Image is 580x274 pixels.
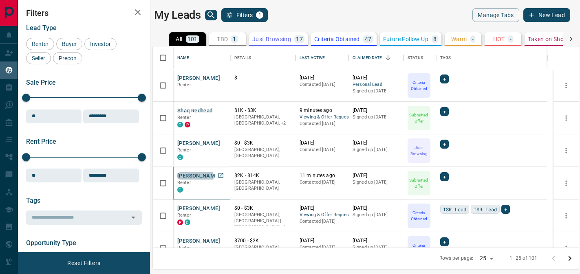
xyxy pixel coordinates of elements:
span: Renter [177,245,191,250]
p: Contacted [DATE] [300,218,344,225]
div: condos.ca [177,154,183,160]
div: condos.ca [185,219,190,225]
button: Open [128,212,139,223]
div: property.ca [185,122,190,127]
span: Investor [87,41,114,47]
span: Precon [56,55,79,61]
button: New Lead [523,8,570,22]
p: [DATE] [300,140,344,147]
p: Rows per page: [439,255,474,262]
span: Rent Price [26,138,56,145]
p: HOT [493,36,505,42]
button: Filters1 [221,8,268,22]
div: Precon [53,52,82,64]
p: - [510,36,512,42]
p: Contacted [DATE] [300,81,344,88]
div: property.ca [177,219,183,225]
p: 1 [233,36,236,42]
p: 9 minutes ago [300,107,344,114]
div: Claimed Date [348,46,404,69]
p: 1–25 of 101 [509,255,537,262]
p: Contacted [DATE] [300,147,344,153]
div: Name [177,46,190,69]
p: 47 [365,36,372,42]
span: Sale Price [26,79,56,86]
div: + [440,172,449,181]
span: ISR Lead [474,205,497,213]
p: 11 minutes ago [300,172,344,179]
p: Contacted [DATE] [300,244,344,251]
p: [DATE] [300,205,344,212]
p: [GEOGRAPHIC_DATA], [GEOGRAPHIC_DATA] [234,147,291,159]
button: [PERSON_NAME] [177,205,220,213]
button: more [560,210,572,222]
div: Details [230,46,296,69]
p: [DATE] [353,237,399,244]
button: more [560,242,572,254]
p: Contacted [DATE] [300,179,344,186]
button: more [560,177,572,189]
div: + [501,205,510,214]
p: $--- [234,75,291,81]
div: Status [408,46,423,69]
span: ISR Lead [443,205,466,213]
span: Opportunity Type [26,239,76,247]
p: Signed up [DATE] [353,212,399,218]
p: Future Follow Up [383,36,428,42]
h2: Filters [26,8,142,18]
p: Signed up [DATE] [353,147,399,153]
p: Signed up [DATE] [353,88,399,94]
button: [PERSON_NAME] [177,172,220,180]
div: + [440,75,449,83]
p: - [472,36,474,42]
div: Details [234,46,251,69]
p: 17 [296,36,303,42]
button: more [560,79,572,92]
p: West End, Toronto [234,114,291,127]
p: [DATE] [353,75,399,81]
div: Last Active [296,46,348,69]
p: [DATE] [300,237,344,244]
button: [PERSON_NAME] [177,75,220,82]
span: Buyer [59,41,79,47]
div: Tags [440,46,451,69]
p: $0 - $3K [234,140,291,147]
div: Renter [26,38,54,50]
p: 101 [187,36,198,42]
span: Renter [29,41,51,47]
div: Status [404,46,436,69]
span: Personal Lead [353,81,399,88]
div: Tags [436,46,547,69]
button: Go to next page [562,250,578,267]
div: + [440,237,449,246]
p: [GEOGRAPHIC_DATA], [GEOGRAPHIC_DATA] [234,244,291,257]
p: Criteria Obtained [314,36,360,42]
span: + [443,75,446,83]
p: [DATE] [353,107,399,114]
a: Open in New Tab [216,170,226,181]
p: Toronto [234,212,291,231]
span: Viewing & Offer Request [300,114,344,121]
p: $1K - $3K [234,107,291,114]
p: 8 [433,36,437,42]
p: Signed up [DATE] [353,244,399,251]
p: Signed up [DATE] [353,179,399,186]
span: + [443,238,446,246]
span: Renter [177,180,191,185]
span: Seller [29,55,48,61]
button: more [560,112,572,124]
div: Buyer [56,38,82,50]
p: Criteria Obtained [408,210,430,222]
span: Viewing & Offer Request [300,212,344,219]
button: [PERSON_NAME] [177,237,220,245]
p: [DATE] [353,140,399,147]
p: Just Browsing [408,145,430,157]
div: Name [173,46,230,69]
span: + [504,205,507,213]
div: Last Active [300,46,325,69]
span: + [443,107,446,116]
span: + [443,140,446,148]
div: condos.ca [177,187,183,193]
button: Shaq Redhead [177,107,213,115]
span: Renter [177,147,191,153]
